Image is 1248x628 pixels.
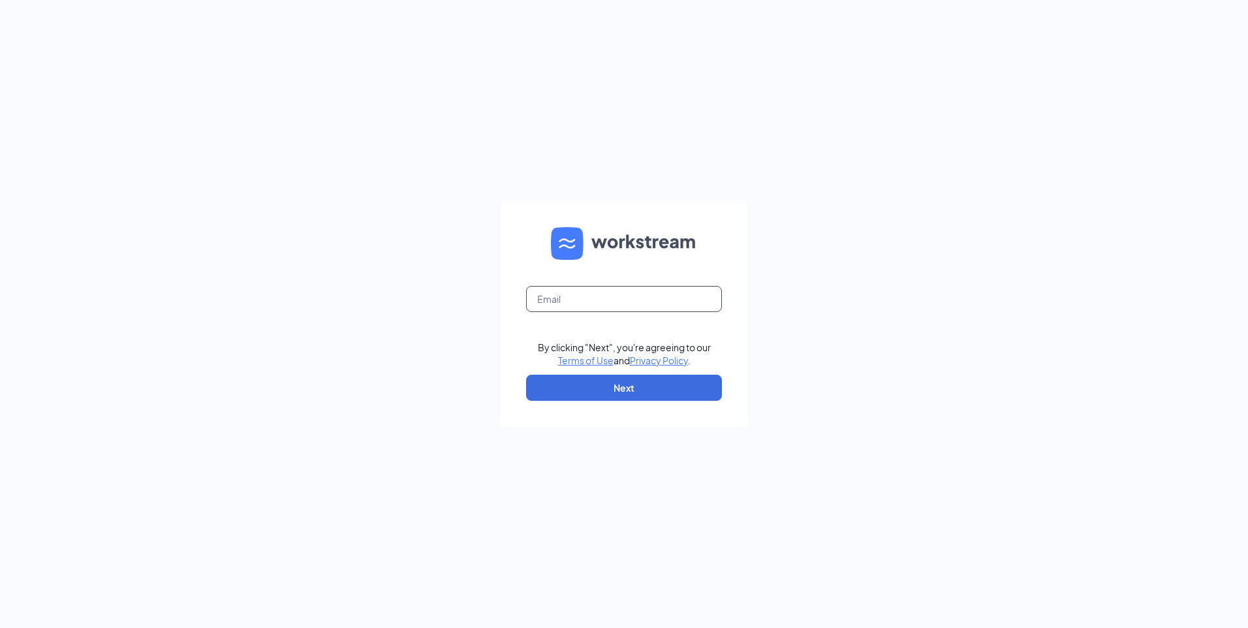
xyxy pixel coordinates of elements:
div: By clicking "Next", you're agreeing to our and . [538,341,711,367]
button: Next [526,375,722,401]
input: Email [526,286,722,312]
a: Terms of Use [558,354,614,366]
img: WS logo and Workstream text [551,227,697,260]
a: Privacy Policy [630,354,688,366]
